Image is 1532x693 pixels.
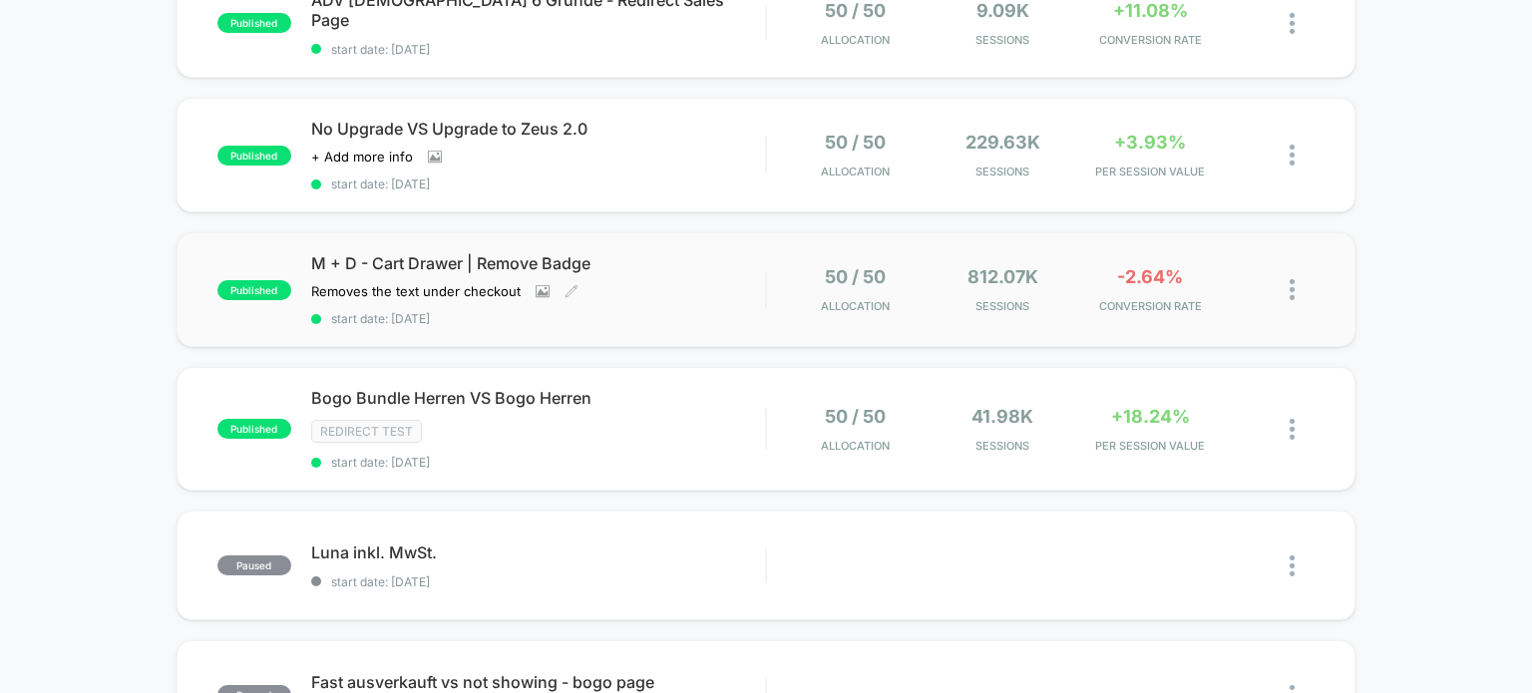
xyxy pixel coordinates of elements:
[1117,266,1183,287] span: -2.64%
[821,33,890,47] span: Allocation
[1081,299,1219,313] span: CONVERSION RATE
[1290,419,1295,440] img: close
[1114,132,1186,153] span: +3.93%
[934,33,1071,47] span: Sessions
[311,311,766,326] span: start date: [DATE]
[217,419,291,439] span: published
[311,455,766,470] span: start date: [DATE]
[217,146,291,166] span: published
[934,439,1071,453] span: Sessions
[825,266,886,287] span: 50 / 50
[311,119,766,139] span: No Upgrade VS Upgrade to Zeus 2.0
[311,420,422,443] span: Redirect Test
[311,542,766,562] span: Luna inkl. MwSt.
[1290,555,1295,576] img: close
[1290,145,1295,166] img: close
[311,574,766,589] span: start date: [DATE]
[934,165,1071,178] span: Sessions
[821,439,890,453] span: Allocation
[311,283,521,299] span: Removes the text under checkout
[1111,406,1190,427] span: +18.24%
[311,149,413,165] span: + Add more info
[967,266,1038,287] span: 812.07k
[1081,165,1219,178] span: PER SESSION VALUE
[825,132,886,153] span: 50 / 50
[311,176,766,191] span: start date: [DATE]
[311,253,766,273] span: M + D - Cart Drawer | Remove Badge
[965,132,1040,153] span: 229.63k
[971,406,1033,427] span: 41.98k
[821,165,890,178] span: Allocation
[217,13,291,33] span: published
[311,388,766,408] span: Bogo Bundle Herren VS Bogo Herren
[1081,33,1219,47] span: CONVERSION RATE
[821,299,890,313] span: Allocation
[1081,439,1219,453] span: PER SESSION VALUE
[825,406,886,427] span: 50 / 50
[934,299,1071,313] span: Sessions
[1290,13,1295,34] img: close
[217,280,291,300] span: published
[1290,279,1295,300] img: close
[311,672,766,692] span: Fast ausverkauft vs not showing - bogo page
[217,555,291,575] span: paused
[311,42,766,57] span: start date: [DATE]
